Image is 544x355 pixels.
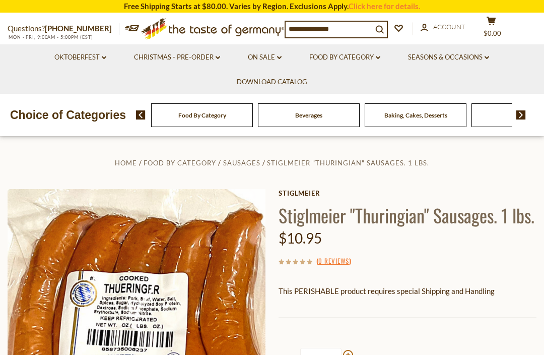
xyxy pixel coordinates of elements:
a: Stiglmeier "Thuringian" Sausages. 1 lbs. [267,159,429,167]
a: Seasons & Occasions [408,52,489,63]
span: MON - FRI, 9:00AM - 5:00PM (EST) [8,34,93,40]
p: This PERISHABLE product requires special Shipping and Handling [279,285,536,298]
button: $0.00 [476,16,506,41]
span: Account [433,23,465,31]
span: $0.00 [484,29,501,37]
p: Questions? [8,22,119,35]
a: [PHONE_NUMBER] [45,24,112,33]
a: 0 Reviews [318,256,349,267]
a: Food By Category [178,111,226,119]
a: Food By Category [144,159,216,167]
a: Baking, Cakes, Desserts [384,111,447,119]
li: We will ship this product in heat-protective packaging and ice. [288,305,536,318]
a: Home [115,159,137,167]
img: previous arrow [136,110,146,120]
img: next arrow [516,110,526,120]
a: Oktoberfest [54,52,106,63]
span: ( ) [316,256,351,266]
a: Download Catalog [237,77,307,88]
a: On Sale [248,52,282,63]
a: Christmas - PRE-ORDER [134,52,220,63]
a: Beverages [295,111,322,119]
h1: Stiglmeier "Thuringian" Sausages. 1 lbs. [279,204,536,226]
a: Stiglmeier [279,189,536,197]
a: Food By Category [309,52,380,63]
a: Click here for details. [349,2,420,11]
span: $10.95 [279,229,322,247]
a: Account [421,22,465,33]
a: Sausages [223,159,260,167]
